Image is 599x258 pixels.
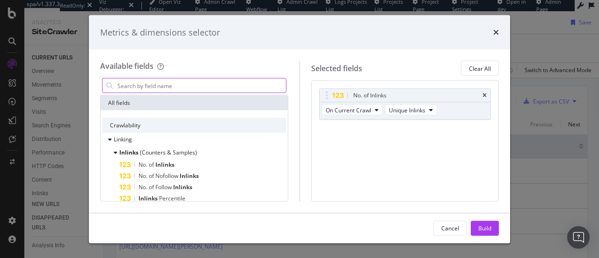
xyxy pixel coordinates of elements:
span: Nofollow [155,172,180,180]
span: Follow [155,183,173,191]
button: On Current Crawl [321,104,383,116]
span: No. [139,183,149,191]
span: Linking [114,135,132,143]
span: Inlinks [119,148,140,156]
span: Unique Inlinks [389,106,425,114]
span: Inlinks [173,183,192,191]
span: No. [139,172,149,180]
div: Cancel [441,224,459,232]
span: Percentile [159,194,185,202]
div: Crawlability [102,118,286,133]
span: & [167,148,173,156]
div: times [493,26,499,38]
button: Cancel [433,221,467,236]
span: of [149,161,155,169]
div: No. of Inlinks [353,91,387,100]
span: On Current Crawl [326,106,371,114]
span: of [149,183,155,191]
button: Build [471,221,499,236]
span: No. [139,161,149,169]
div: Build [478,224,491,232]
span: (Counters [140,148,167,156]
input: Search by field name [117,79,286,93]
div: Metrics & dimensions selector [100,26,220,38]
div: Open Intercom Messenger [567,226,590,249]
div: Available fields [100,61,153,71]
div: times [482,93,487,98]
button: Clear All [461,61,499,76]
div: All fields [101,96,288,111]
div: No. of InlinkstimesOn Current CrawlUnique Inlinks [319,88,491,120]
div: Selected fields [311,63,362,74]
span: of [149,172,155,180]
div: modal [89,15,510,243]
span: Samples) [173,148,197,156]
button: Unique Inlinks [385,104,437,116]
span: Inlinks [180,172,199,180]
div: Clear All [469,64,491,72]
span: Inlinks [139,194,159,202]
span: Inlinks [155,161,175,169]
